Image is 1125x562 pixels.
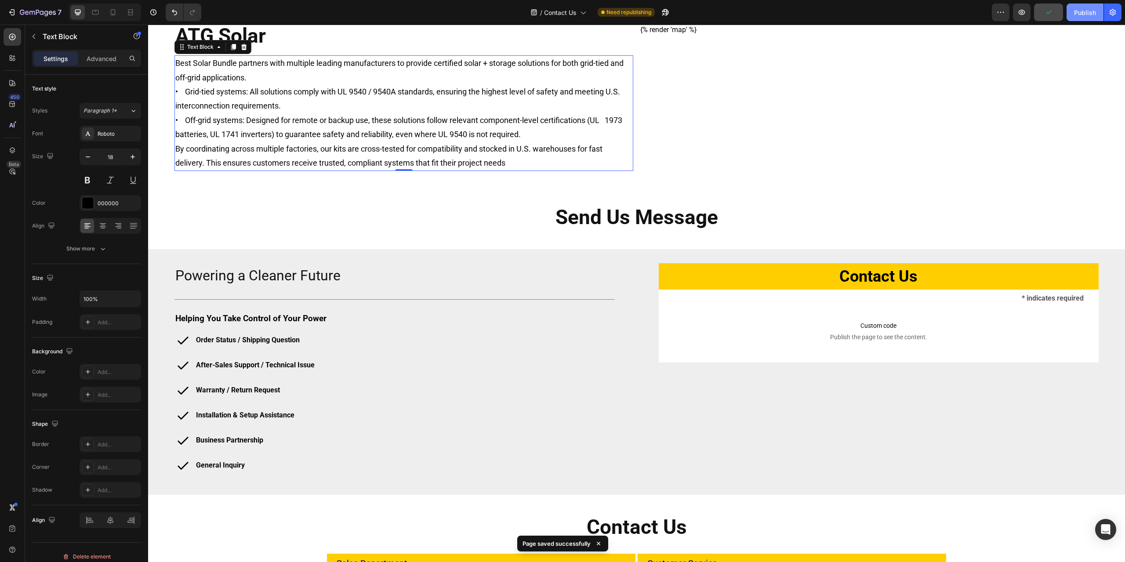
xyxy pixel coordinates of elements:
div: Padding [32,318,52,326]
h2: Contact Us [511,243,951,261]
div: Roboto [98,130,139,138]
p: Helping You Take Control of Your Power [27,286,466,301]
div: Open Intercom Messenger [1095,519,1116,540]
p: After-Sales Support / Technical Issue [48,336,167,344]
div: Show more [66,244,107,253]
p: Page saved successfully [523,539,591,548]
div: Image [32,391,47,399]
div: Border [32,440,49,448]
div: Undo/Redo [166,4,201,21]
span: Paragraph 1* [83,107,117,115]
p: Text Block [43,31,117,42]
p: Installation & Setup Assistance [48,386,167,395]
button: Show more [32,241,141,257]
div: Add... [98,391,139,399]
input: Auto [80,291,141,307]
span: Custom code [525,296,937,306]
div: Add... [98,464,139,471]
button: 7 [4,4,65,21]
div: Font [32,130,43,138]
p: Warranty / Return Request [48,361,167,370]
div: Background [32,346,75,358]
span: Need republishing [606,8,651,16]
div: Corner [32,463,50,471]
div: Width [32,295,47,303]
p: Advanced [87,54,116,63]
p: Settings [44,54,68,63]
div: 450 [8,94,21,101]
div: Publish [1074,8,1096,17]
div: Beta [7,161,21,168]
h2: Contact Us [172,491,805,513]
div: Styles [32,107,47,115]
h2: Powering a Cleaner Future [26,243,467,259]
button: Paragraph 1* [80,103,141,119]
div: Align [32,515,57,526]
div: Color [32,368,46,376]
div: 000000 [98,199,139,207]
p: * indicates required [526,270,936,277]
div: Shape [32,418,60,430]
div: Color [32,199,46,207]
div: Text style [32,85,56,93]
h2: Customer Service [498,533,794,544]
p: Business Partnership [48,411,167,420]
div: Size [32,151,55,163]
span: Publish the page to see the content. [525,308,937,317]
div: Add... [98,486,139,494]
div: Add... [98,441,139,449]
h2: Sales Department [188,533,483,544]
p: 7 [58,7,62,18]
div: Shadow [32,486,52,494]
div: Add... [98,319,139,326]
span: Contact Us [544,8,577,17]
span: / [540,8,542,17]
p: General Inquiry [48,436,167,445]
button: Publish [1067,4,1103,21]
p: Order Status / Shipping Question [48,311,167,319]
div: Add... [98,368,139,376]
div: Size [32,272,55,284]
div: Delete element [62,551,111,562]
h2: Send Us Message [172,181,805,203]
iframe: Design area [148,25,1125,562]
div: Align [32,220,57,232]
